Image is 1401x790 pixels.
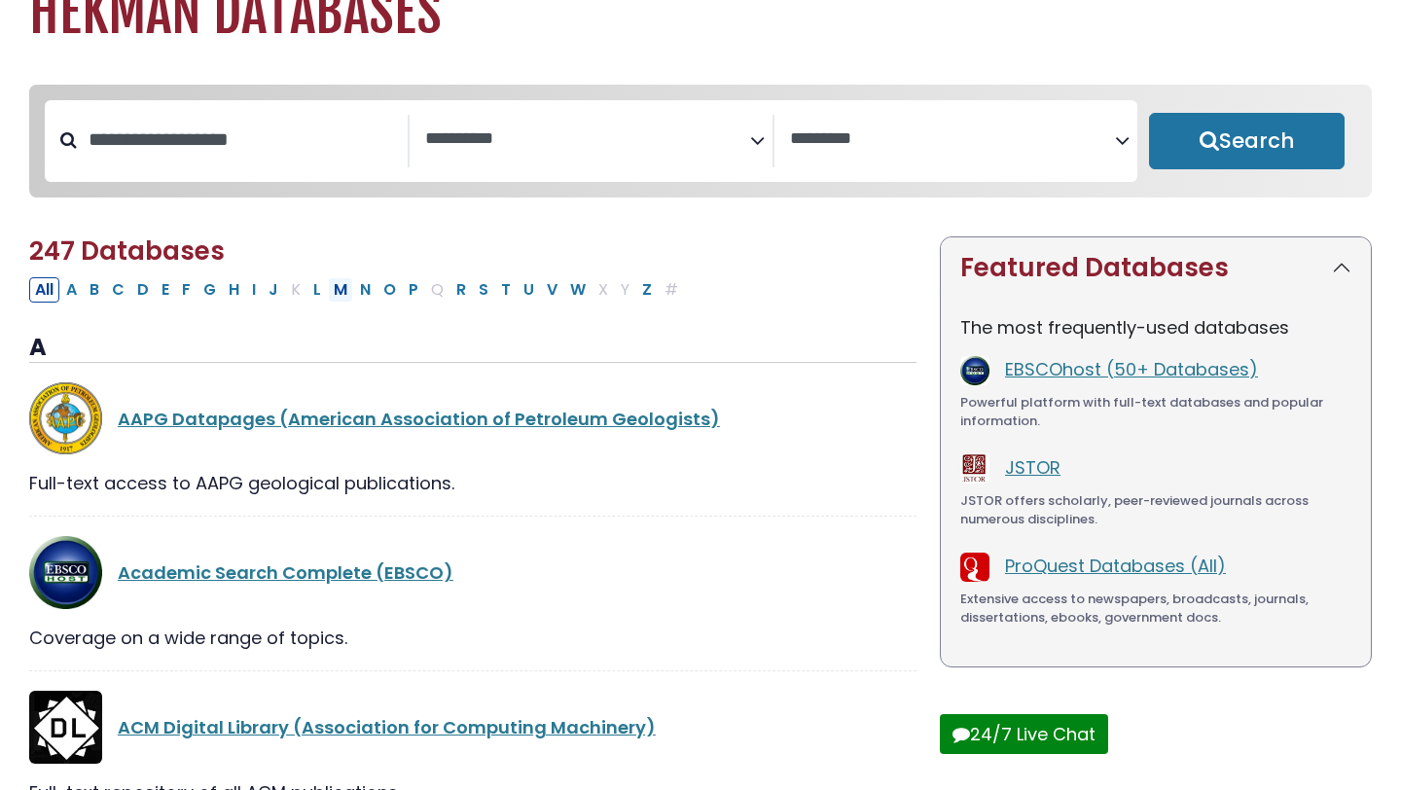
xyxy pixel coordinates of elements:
button: Filter Results R [450,277,472,303]
button: Filter Results N [354,277,377,303]
a: AAPG Datapages (American Association of Petroleum Geologists) [118,407,720,431]
button: Filter Results A [60,277,83,303]
div: Alpha-list to filter by first letter of database name [29,276,686,301]
a: EBSCOhost (50+ Databases) [1005,357,1258,381]
button: Filter Results J [263,277,284,303]
span: 247 Databases [29,233,225,269]
textarea: Search [790,129,1115,150]
button: Filter Results D [131,277,155,303]
button: Filter Results F [176,277,197,303]
button: Filter Results W [564,277,592,303]
div: Powerful platform with full-text databases and popular information. [960,393,1351,431]
button: Filter Results I [246,277,262,303]
a: ProQuest Databases (All) [1005,554,1226,578]
button: Filter Results V [541,277,563,303]
button: Filter Results G [198,277,222,303]
input: Search database by title or keyword [77,124,408,156]
button: Filter Results S [473,277,494,303]
div: Extensive access to newspapers, broadcasts, journals, dissertations, ebooks, government docs. [960,590,1351,628]
div: JSTOR offers scholarly, peer-reviewed journals across numerous disciplines. [960,491,1351,529]
button: Filter Results O [377,277,402,303]
button: Filter Results L [307,277,327,303]
button: Submit for Search Results [1149,113,1345,169]
textarea: Search [425,129,750,150]
p: The most frequently-used databases [960,314,1351,341]
a: Academic Search Complete (EBSCO) [118,560,453,585]
button: Filter Results T [495,277,517,303]
button: Filter Results E [156,277,175,303]
button: Featured Databases [941,237,1371,299]
button: Filter Results C [106,277,130,303]
button: All [29,277,59,303]
button: Filter Results B [84,277,105,303]
button: Filter Results H [223,277,245,303]
button: Filter Results M [328,277,353,303]
a: JSTOR [1005,455,1060,480]
div: Coverage on a wide range of topics. [29,625,916,651]
button: Filter Results Z [636,277,658,303]
button: Filter Results P [403,277,424,303]
a: ACM Digital Library (Association for Computing Machinery) [118,715,656,739]
div: Full-text access to AAPG geological publications. [29,470,916,496]
h3: A [29,334,916,363]
button: 24/7 Live Chat [940,714,1108,754]
button: Filter Results U [518,277,540,303]
nav: Search filters [29,85,1372,197]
